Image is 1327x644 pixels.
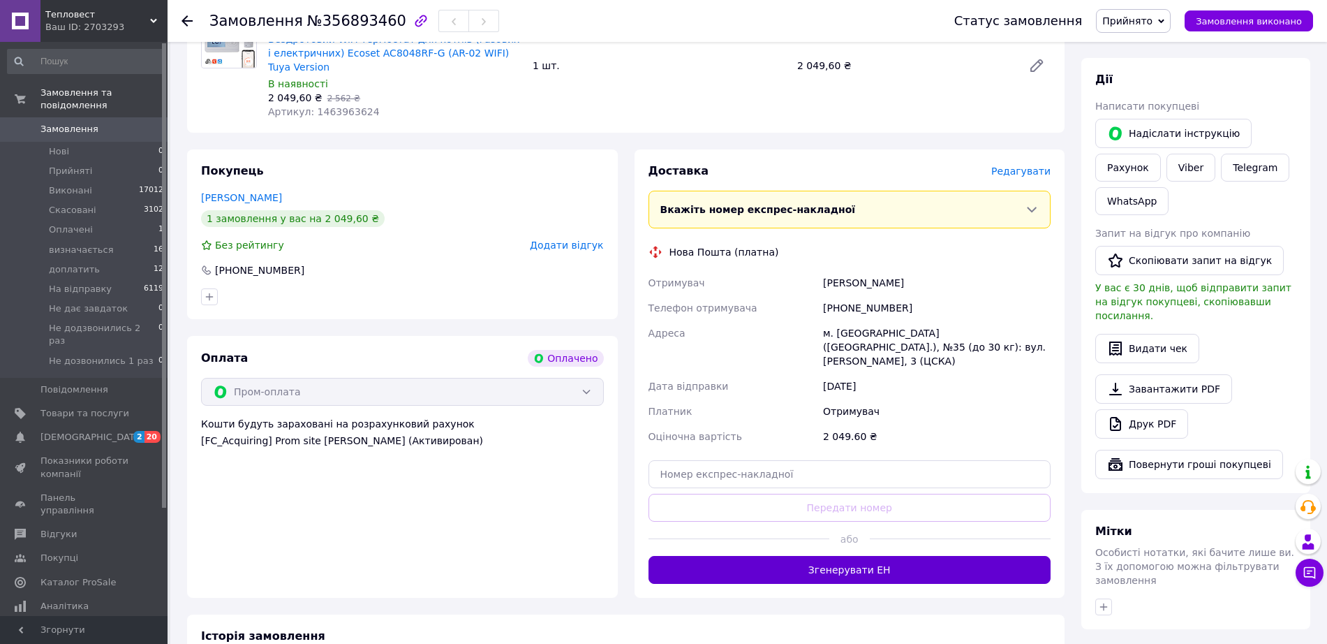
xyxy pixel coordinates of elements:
span: Відгуки [40,528,77,541]
span: 2 049,60 ₴ [268,92,323,103]
span: Оплата [201,351,248,365]
span: доплатить [49,263,100,276]
span: Товари та послуги [40,407,129,420]
button: Скопіювати запит на відгук [1095,246,1284,275]
input: Пошук [7,49,165,74]
span: Покупець [201,164,264,177]
span: 12 [154,263,163,276]
span: 2 [133,431,144,443]
span: Тепловест [45,8,150,21]
input: Номер експрес-накладної [648,460,1051,488]
span: визначається [49,244,113,256]
div: 2 049.60 ₴ [820,424,1053,449]
span: 1 [158,224,163,236]
div: [PHONE_NUMBER] [820,295,1053,321]
div: Нова Пошта (платна) [666,245,783,259]
span: Показники роботи компанії [40,455,129,480]
span: Адреса [648,328,685,339]
a: WhatsApp [1095,187,1169,215]
span: У вас є 30 днів, щоб відправити запит на відгук покупцеві, скопіювавши посилання. [1095,282,1291,321]
div: м. [GEOGRAPHIC_DATA] ([GEOGRAPHIC_DATA].), №35 (до 30 кг): вул. [PERSON_NAME], 3 (ЦСКА) [820,321,1053,374]
div: 1 замовлення у вас на 2 049,60 ₴ [201,210,385,227]
a: Редагувати [1023,52,1051,80]
span: Отримувач [648,277,705,288]
button: Замовлення виконано [1185,10,1313,31]
a: Viber [1166,154,1215,182]
span: Виконані [49,184,92,197]
a: Друк PDF [1095,409,1188,439]
span: Додати відгук [530,240,603,251]
div: [DATE] [820,374,1053,399]
div: 1 шт. [527,56,792,75]
span: Замовлення виконано [1196,16,1302,27]
button: Видати чек [1095,334,1199,363]
button: Надіслати інструкцію [1095,119,1252,148]
span: 0 [158,165,163,177]
span: Мітки [1095,525,1132,538]
a: Telegram [1221,154,1289,182]
span: 0 [158,145,163,158]
span: Артикул: 1463963624 [268,106,380,117]
span: [DEMOGRAPHIC_DATA] [40,431,144,444]
a: Завантажити PDF [1095,374,1232,404]
span: Прийнято [1102,15,1152,27]
span: або [829,532,870,546]
button: Згенерувати ЕН [648,556,1051,584]
div: Статус замовлення [954,14,1083,28]
span: Доставка [648,164,709,177]
span: Оціночна вартість [648,431,742,442]
span: Написати покупцеві [1095,101,1199,112]
span: Запит на відгук про компанію [1095,228,1250,239]
span: Покупці [40,552,78,564]
div: [FC_Acquiring] Prom site [PERSON_NAME] (Активирован) [201,434,604,448]
span: 6119 [144,283,163,295]
span: Не додзвонились 2 раз [49,322,158,347]
span: Телефон отримувача [648,302,757,314]
span: Скасовані [49,204,96,217]
span: Панель управління [40,492,129,517]
span: Каталог ProSale [40,576,116,589]
span: Замовлення [40,123,98,136]
div: Отримувач [820,399,1053,424]
button: Повернути гроші покупцеві [1095,450,1283,479]
a: Бездротовий WiFi термостат для котлів (газових і електричних) Ecoset AC8048RF-G (AR-02 WIFI) Tuya... [268,34,519,73]
a: [PERSON_NAME] [201,192,282,203]
span: 0 [158,355,163,367]
span: 2 562 ₴ [327,94,360,103]
span: Прийняті [49,165,92,177]
span: 0 [158,322,163,347]
span: Нові [49,145,69,158]
div: Повернутися назад [181,14,193,28]
span: Не дозвонились 1 раз [49,355,154,367]
span: Замовлення [209,13,303,29]
span: Не дає завдаток [49,302,128,315]
div: Кошти будуть зараховані на розрахунковий рахунок [201,417,604,448]
span: Без рейтингу [215,240,284,251]
span: Повідомлення [40,383,108,396]
span: 16 [154,244,163,256]
span: 20 [144,431,161,443]
span: Вкажіть номер експрес-накладної [660,204,856,215]
span: Замовлення та повідомлення [40,87,168,112]
span: Платник [648,406,692,417]
button: Чат з покупцем [1296,559,1324,587]
span: Дата відправки [648,381,729,392]
div: [PERSON_NAME] [820,270,1053,295]
span: Оплачені [49,224,93,236]
span: Особисті нотатки, які бачите лише ви. З їх допомогою можна фільтрувати замовлення [1095,547,1294,586]
span: Редагувати [991,166,1051,177]
div: [PHONE_NUMBER] [214,263,306,277]
span: Дії [1095,73,1113,86]
span: Історія замовлення [201,629,325,643]
div: Ваш ID: 2703293 [45,21,168,34]
div: 2 049,60 ₴ [792,56,1017,75]
span: 17012 [139,184,163,197]
span: На відправку [49,283,112,295]
span: Аналітика [40,600,89,613]
button: Рахунок [1095,154,1161,182]
div: Оплачено [528,350,603,367]
span: 0 [158,302,163,315]
span: В наявності [268,78,328,89]
span: 3102 [144,204,163,217]
span: №356893460 [307,13,406,29]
